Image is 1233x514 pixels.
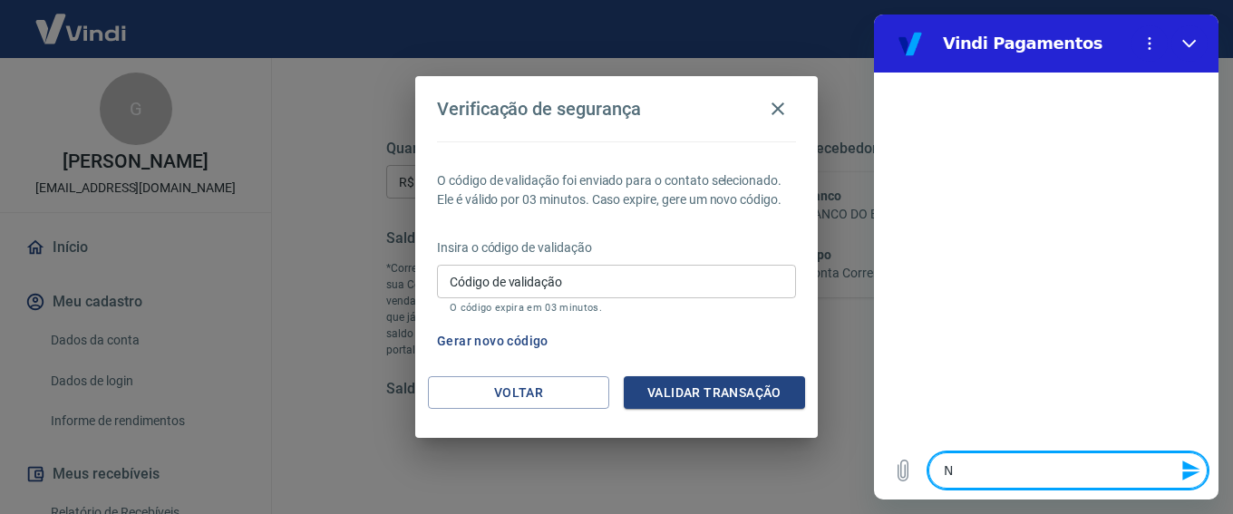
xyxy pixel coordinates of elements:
p: O código expira em 03 minutos. [450,302,783,314]
p: O código de validação foi enviado para o contato selecionado. Ele é válido por 03 minutos. Caso e... [437,171,796,209]
iframe: Janela de mensagens [874,15,1218,499]
h4: Verificação de segurança [437,98,641,120]
button: Voltar [428,376,609,410]
p: Insira o código de validação [437,238,796,257]
button: Gerar novo código [430,325,556,358]
button: Validar transação [624,376,805,410]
